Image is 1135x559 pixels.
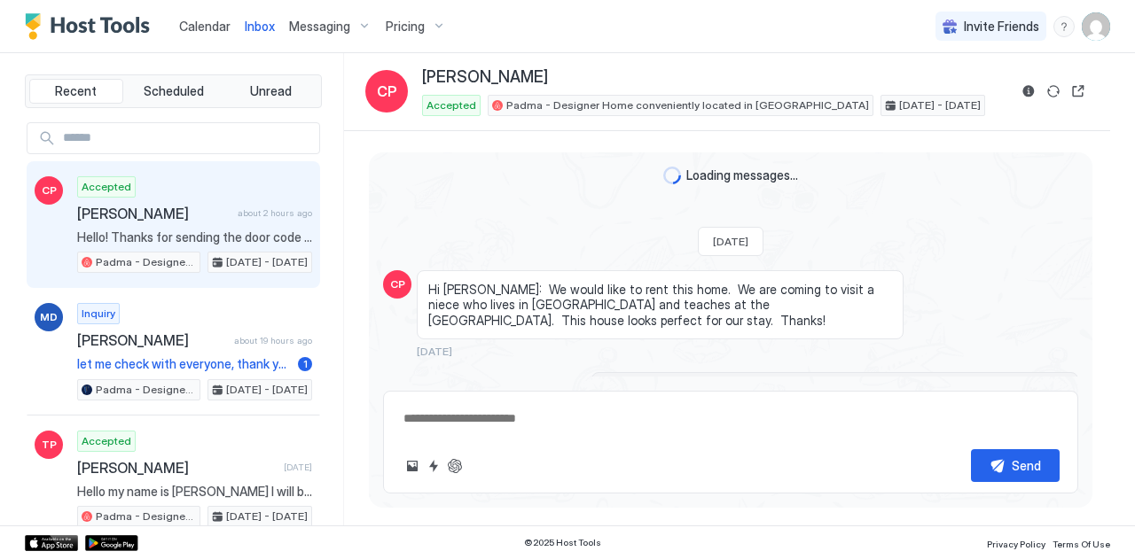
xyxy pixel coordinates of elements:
span: Padma - Designer Home conveniently located in [GEOGRAPHIC_DATA] [96,509,196,524]
span: [PERSON_NAME] [77,459,277,477]
span: 1 [303,357,308,370]
span: Terms Of Use [1053,539,1110,549]
span: MD [40,309,58,325]
button: ChatGPT Auto Reply [444,455,466,477]
span: Pricing [386,19,425,35]
button: Reservation information [1018,81,1039,102]
button: Open reservation [1068,81,1089,102]
span: let me check with everyone, thank you [77,356,291,372]
span: about 2 hours ago [238,207,312,219]
span: © 2025 Host Tools [524,537,601,548]
span: [DATE] - [DATE] [226,382,308,398]
span: Hi [PERSON_NAME]: We would like to rent this home. We are coming to visit a niece who lives in [G... [428,282,892,329]
span: Scheduled [144,83,204,99]
span: Padma - Designer Home conveniently located in [GEOGRAPHIC_DATA] [96,382,196,398]
span: [PERSON_NAME] [77,205,231,222]
div: Send [1012,456,1041,475]
span: [DATE] [417,345,452,358]
span: Padma - Designer Home conveniently located in [GEOGRAPHIC_DATA] [96,254,196,270]
a: App Store [25,535,78,551]
span: Inbox [245,19,275,34]
span: [PERSON_NAME] [422,67,548,88]
a: Privacy Policy [987,533,1045,552]
a: Inbox [245,17,275,35]
span: CP [377,81,397,102]
span: Accepted [427,97,476,113]
button: Upload image [402,455,423,477]
span: [DATE] [713,235,748,248]
span: Accepted [82,433,131,449]
span: [DATE] - [DATE] [899,97,981,113]
div: menu [1053,16,1075,37]
a: Google Play Store [85,535,138,551]
span: [PERSON_NAME] [77,331,227,349]
span: Accepted [82,179,131,195]
button: Unread [223,79,317,104]
button: Scheduled [127,79,221,104]
span: TP [42,437,57,453]
button: Sync reservation [1043,81,1064,102]
div: loading [663,167,681,184]
span: Messaging [289,19,350,35]
span: Inquiry [82,306,115,322]
input: Input Field [56,123,319,153]
div: User profile [1082,12,1110,41]
span: [DATE] [284,462,312,473]
span: Padma - Designer Home conveniently located in [GEOGRAPHIC_DATA] [506,97,869,113]
span: Invite Friends [964,19,1039,35]
span: Calendar [179,19,231,34]
a: Host Tools Logo [25,13,158,40]
button: Recent [29,79,123,104]
span: [DATE] - [DATE] [226,509,308,524]
div: tab-group [25,74,322,108]
span: about 19 hours ago [234,335,312,346]
span: Unread [250,83,292,99]
span: CP [42,182,57,198]
span: Privacy Policy [987,539,1045,549]
a: Calendar [179,17,231,35]
span: [DATE] - [DATE] [226,254,308,270]
span: Hello! Thanks for sending the door code and all the other info. We look forward to sharing your h... [77,229,312,245]
span: CP [390,276,405,292]
a: Terms Of Use [1053,533,1110,552]
button: Send [971,449,1060,482]
span: Recent [55,83,97,99]
span: Hello my name is [PERSON_NAME] I will be using the Airbnb for a Friendsgiving with my co-workers [77,484,312,500]
span: Loading messages... [686,167,798,183]
button: Quick reply [423,455,444,477]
